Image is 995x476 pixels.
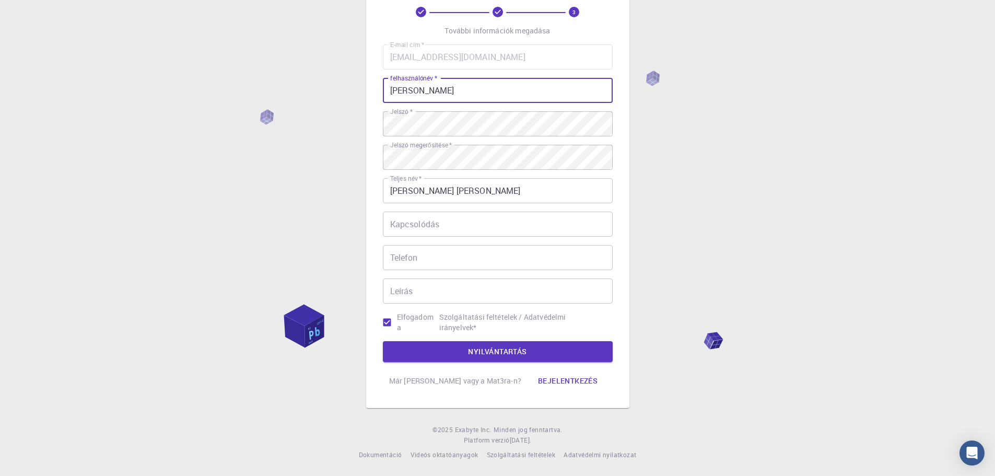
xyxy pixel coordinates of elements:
[397,312,434,332] font: Elfogadom a
[530,370,606,391] button: Bejelentkezés
[444,26,550,36] font: További információk megadása
[468,346,526,356] font: NYILVÁNTARTÁS
[455,425,491,435] a: Exabyte Inc.
[438,425,453,434] font: 2025
[383,341,613,362] button: NYILVÁNTARTÁS
[359,450,402,460] a: Dokumentáció
[389,376,521,386] font: Már [PERSON_NAME] vagy a Mat3ra-n?
[959,440,985,466] div: Intercom Messenger megnyitása
[411,450,478,459] font: Videós oktatóanyagok
[464,436,510,444] font: Platform verzió
[390,174,418,183] font: Teljes név
[564,450,636,459] font: Adatvédelmi nyilatkozat
[538,376,598,386] font: Bejelentkezés
[494,425,563,434] font: Minden jog fenntartva.
[390,141,448,149] font: Jelszó megerősítése
[510,436,530,444] font: [DATE]
[390,40,420,49] font: E-mail cím
[432,425,437,434] font: ©
[487,450,556,459] font: Szolgáltatási feltételek
[510,435,532,446] a: [DATE].
[439,312,604,333] a: Szolgáltatási feltételek / Adatvédelmi irányelvek*
[390,107,408,116] font: Jelszó
[455,425,491,434] font: Exabyte Inc.
[390,74,434,83] font: felhasználónév
[359,450,402,459] font: Dokumentáció
[572,8,576,16] text: 3
[439,312,566,332] font: Szolgáltatási feltételek / Adatvédelmi irányelvek
[411,450,478,460] a: Videós oktatóanyagok
[564,450,636,460] a: Adatvédelmi nyilatkozat
[530,436,531,444] font: .
[487,450,556,460] a: Szolgáltatási feltételek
